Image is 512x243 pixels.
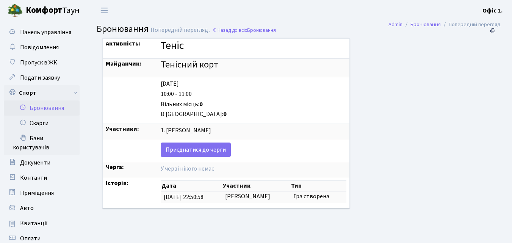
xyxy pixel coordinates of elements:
th: Дата [161,181,222,191]
h4: Тенісний корт [161,60,346,71]
a: Документи [4,155,80,170]
td: [PERSON_NAME] [222,191,290,203]
b: 0 [223,110,227,118]
a: Квитанції [4,216,80,231]
span: Пропуск в ЖК [20,58,57,67]
a: Панель управління [4,25,80,40]
span: Подати заявку [20,74,60,82]
a: Авто [4,201,80,216]
a: Бани користувачів [4,131,80,155]
strong: Черга: [106,163,124,171]
span: Оплати [20,234,41,243]
img: logo.png [8,3,23,18]
span: Квитанції [20,219,48,227]
strong: Майданчик: [106,60,141,68]
nav: breadcrumb [377,17,512,33]
a: Повідомлення [4,40,80,55]
li: Попередній перегляд [441,20,501,29]
a: Подати заявку [4,70,80,85]
a: Бронювання [410,20,441,28]
th: Тип [290,181,346,191]
a: Admin [388,20,402,28]
a: Контакти [4,170,80,185]
strong: Участники: [106,125,139,133]
strong: Активність: [106,39,141,48]
td: [DATE] 22:50:58 [161,191,222,203]
b: Комфорт [26,4,62,16]
span: Контакти [20,174,47,182]
div: [DATE] [161,80,346,88]
span: Бронювання [247,27,276,34]
span: Авто [20,204,34,212]
span: Повідомлення [20,43,59,52]
b: 0 [199,100,203,108]
a: Назад до всіхБронювання [212,27,276,34]
span: У черзі нікого немає [161,165,214,173]
a: Скарги [4,116,80,131]
div: 10:00 - 11:00 [161,90,346,99]
span: Гра створена [293,192,329,201]
span: Таун [26,4,80,17]
span: Документи [20,158,50,167]
div: 1. [PERSON_NAME] [161,126,346,135]
a: Приміщення [4,185,80,201]
span: Попередній перегляд . [150,26,210,34]
span: Бронювання [97,22,149,36]
div: В [GEOGRAPHIC_DATA]: [161,110,346,119]
button: Переключити навігацію [95,4,114,17]
div: Вільних місць: [161,100,346,109]
a: Спорт [4,85,80,100]
h3: Теніс [161,39,346,52]
strong: Історія: [106,179,128,187]
a: Бронювання [4,100,80,116]
a: Офіс 1. [482,6,503,15]
span: Панель управління [20,28,71,36]
span: Приміщення [20,189,54,197]
th: Участник [222,181,290,191]
a: Пропуск в ЖК [4,55,80,70]
a: Приєднатися до черги [161,143,231,157]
